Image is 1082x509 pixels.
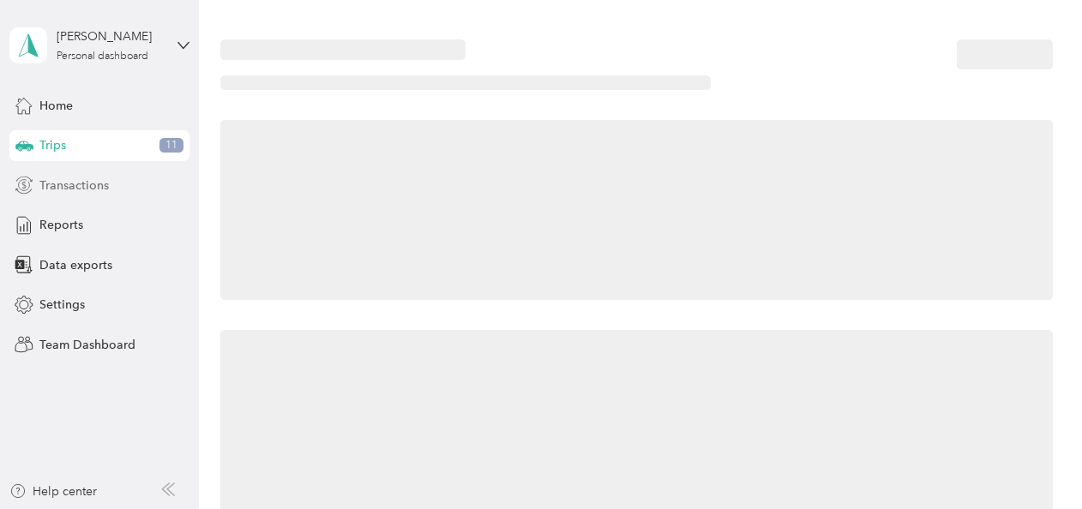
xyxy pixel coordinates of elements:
[39,216,83,234] span: Reports
[986,413,1082,509] iframe: Everlance-gr Chat Button Frame
[39,97,73,115] span: Home
[57,51,148,62] div: Personal dashboard
[39,177,109,195] span: Transactions
[159,138,183,153] span: 11
[9,482,97,500] button: Help center
[39,256,112,274] span: Data exports
[39,136,66,154] span: Trips
[39,336,135,354] span: Team Dashboard
[57,27,164,45] div: [PERSON_NAME]
[39,296,85,314] span: Settings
